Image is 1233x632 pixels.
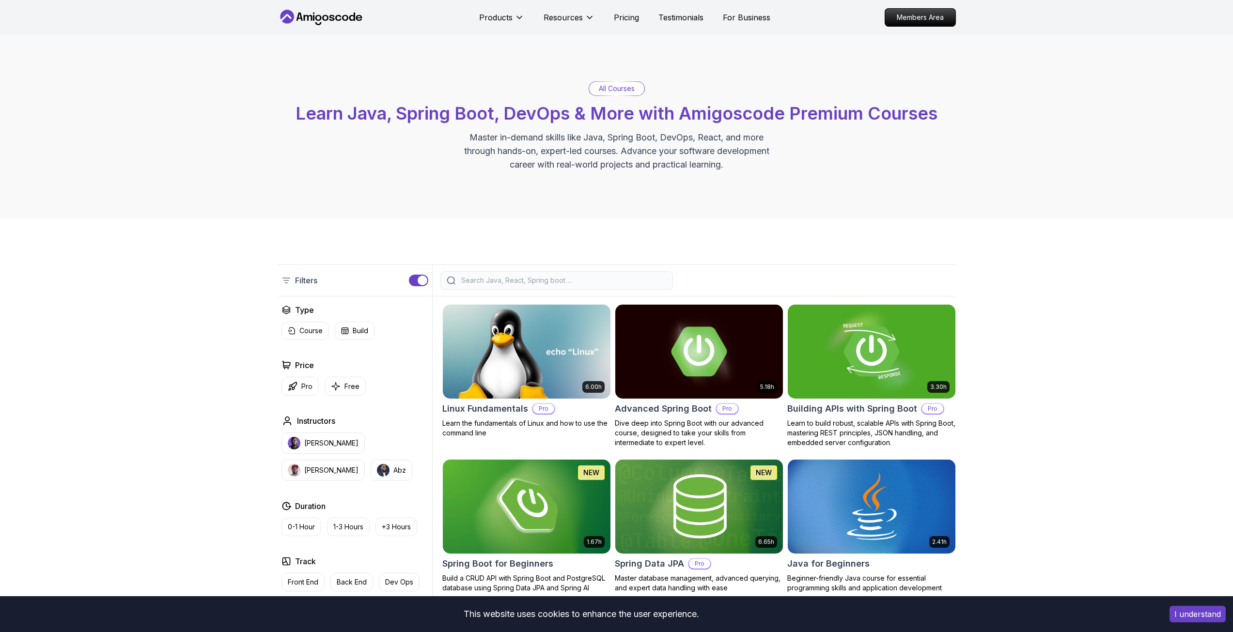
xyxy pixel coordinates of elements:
p: NEW [583,468,599,478]
h2: Advanced Spring Boot [615,402,712,416]
h2: Spring Boot for Beginners [442,557,553,570]
p: Master database management, advanced querying, and expert data handling with ease [615,573,783,593]
h2: Track [295,555,316,567]
p: Pro [533,404,554,414]
button: instructor img[PERSON_NAME] [281,432,365,454]
img: Advanced Spring Boot card [615,305,783,399]
div: This website uses cookies to enhance the user experience. [7,603,1155,625]
p: Build a CRUD API with Spring Boot and PostgreSQL database using Spring Data JPA and Spring AI [442,573,611,593]
h2: Instructors [297,415,335,427]
p: Pro [922,404,943,414]
a: For Business [723,12,770,23]
h2: Java for Beginners [787,557,870,570]
p: Pro [301,382,312,391]
button: Build [335,322,375,340]
p: Back End [337,577,367,587]
p: All Courses [599,84,635,93]
button: Dev Ops [379,573,420,591]
button: Course [281,322,329,340]
p: Front End [288,577,318,587]
p: Resources [544,12,583,23]
img: Java for Beginners card [788,460,955,554]
p: Abz [393,465,406,475]
button: +3 Hours [375,518,417,536]
img: instructor img [377,464,390,477]
img: instructor img [288,437,300,449]
button: 0-1 Hour [281,518,321,536]
p: Members Area [885,9,955,26]
a: Java for Beginners card2.41hJava for BeginnersBeginner-friendly Java course for essential program... [787,459,956,593]
h2: Linux Fundamentals [442,402,528,416]
button: instructor img[PERSON_NAME] [281,460,365,481]
p: 5.18h [760,383,774,391]
p: 1-3 Hours [333,522,363,532]
p: Master in-demand skills like Java, Spring Boot, DevOps, React, and more through hands-on, expert-... [454,131,780,171]
p: Course [299,326,323,336]
p: Dev Ops [385,577,413,587]
button: Pro [281,377,319,396]
p: 3.30h [930,383,947,391]
p: Learn to build robust, scalable APIs with Spring Boot, mastering REST principles, JSON handling, ... [787,418,956,447]
p: Pro [689,559,710,569]
h2: Building APIs with Spring Boot [787,402,917,416]
a: Pricing [614,12,639,23]
button: 1-3 Hours [327,518,370,536]
p: 1.67h [587,538,602,546]
p: 6.00h [585,383,602,391]
p: Filters [295,275,317,286]
h2: Type [295,304,314,316]
button: instructor imgAbz [371,460,412,481]
p: Pro [717,404,738,414]
img: Building APIs with Spring Boot card [788,305,955,399]
button: Products [479,12,524,31]
a: Testimonials [658,12,703,23]
a: Advanced Spring Boot card5.18hAdvanced Spring BootProDive deep into Spring Boot with our advanced... [615,304,783,447]
p: [PERSON_NAME] [304,465,359,475]
p: Build [353,326,368,336]
p: 2.41h [932,538,947,546]
p: 6.65h [758,538,774,546]
button: Back End [330,573,373,591]
p: +3 Hours [382,522,411,532]
a: Linux Fundamentals card6.00hLinux FundamentalsProLearn the fundamentals of Linux and how to use t... [442,304,611,438]
img: instructor img [288,464,300,477]
img: Linux Fundamentals card [443,305,610,399]
p: Products [479,12,513,23]
p: Learn the fundamentals of Linux and how to use the command line [442,418,611,438]
button: Accept cookies [1170,606,1226,622]
button: Resources [544,12,594,31]
button: Free [325,377,366,396]
p: [PERSON_NAME] [304,438,359,448]
h2: Spring Data JPA [615,557,684,570]
img: Spring Data JPA card [615,460,783,554]
p: Dive deep into Spring Boot with our advanced course, designed to take your skills from intermedia... [615,418,783,447]
button: Front End [281,573,325,591]
h2: Price [295,359,314,371]
p: 0-1 Hour [288,522,315,532]
h2: Duration [295,500,326,512]
input: Search Java, React, Spring boot ... [459,276,667,285]
a: Building APIs with Spring Boot card3.30hBuilding APIs with Spring BootProLearn to build robust, s... [787,304,956,447]
a: Spring Data JPA card6.65hNEWSpring Data JPAProMaster database management, advanced querying, and ... [615,459,783,593]
p: Beginner-friendly Java course for essential programming skills and application development [787,573,956,593]
img: Spring Boot for Beginners card [443,460,610,554]
a: Spring Boot for Beginners card1.67hNEWSpring Boot for BeginnersBuild a CRUD API with Spring Boot ... [442,459,611,593]
p: Free [344,382,359,391]
a: Members Area [885,8,956,27]
span: Learn Java, Spring Boot, DevOps & More with Amigoscode Premium Courses [296,103,937,124]
p: NEW [756,468,772,478]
